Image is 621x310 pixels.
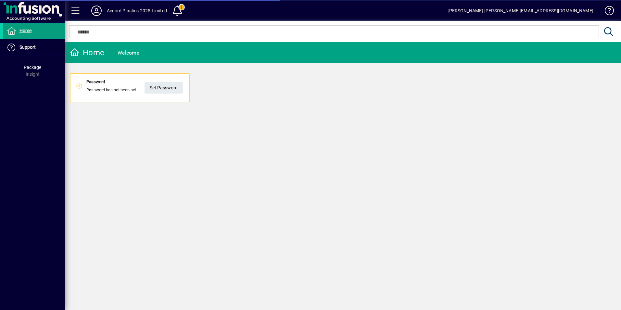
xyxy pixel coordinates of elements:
[600,1,613,22] a: Knowledge Base
[24,65,41,70] span: Package
[86,79,136,97] div: Password has not been set
[150,83,178,93] span: Set Password
[86,5,107,17] button: Profile
[118,48,139,58] div: Welcome
[448,6,593,16] div: [PERSON_NAME] [PERSON_NAME][EMAIL_ADDRESS][DOMAIN_NAME]
[86,79,136,85] div: Password
[70,47,104,58] div: Home
[107,6,167,16] div: Accord Plastics 2025 Limited
[3,39,65,56] a: Support
[19,28,32,33] span: Home
[145,82,183,94] a: Set Password
[19,45,36,50] span: Support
